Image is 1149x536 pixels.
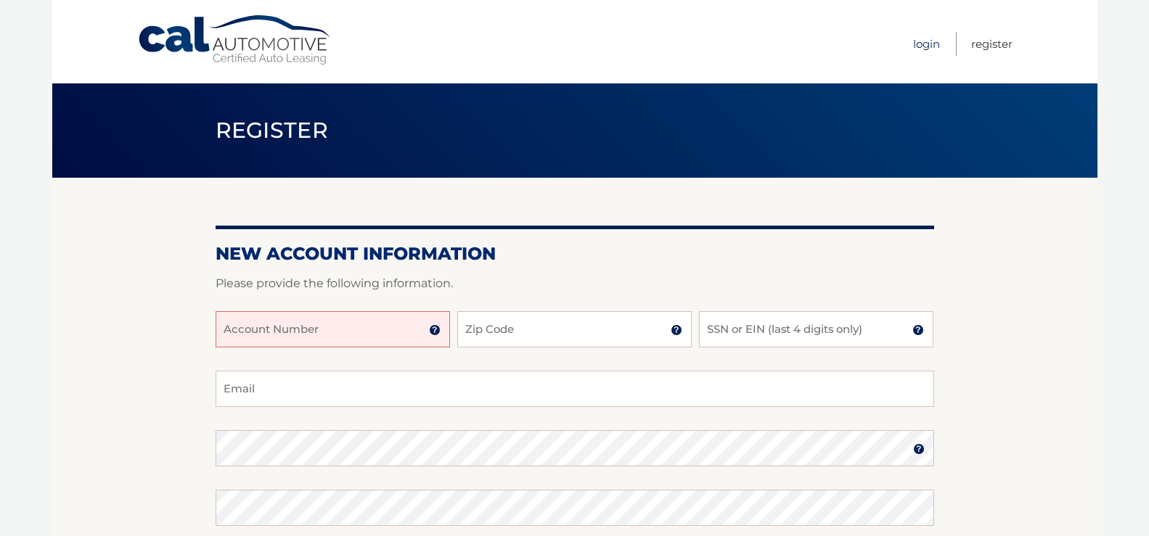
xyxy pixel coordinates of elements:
[216,243,934,265] h2: New Account Information
[913,443,925,455] img: tooltip.svg
[137,15,333,66] a: Cal Automotive
[913,32,940,56] a: Login
[216,117,329,144] span: Register
[457,311,692,347] input: Zip Code
[429,324,441,336] img: tooltip.svg
[971,32,1013,56] a: Register
[699,311,933,347] input: SSN or EIN (last 4 digits only)
[216,311,450,347] input: Account Number
[216,371,934,407] input: Email
[216,273,934,294] p: Please provide the following information.
[671,324,682,336] img: tooltip.svg
[912,324,924,336] img: tooltip.svg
